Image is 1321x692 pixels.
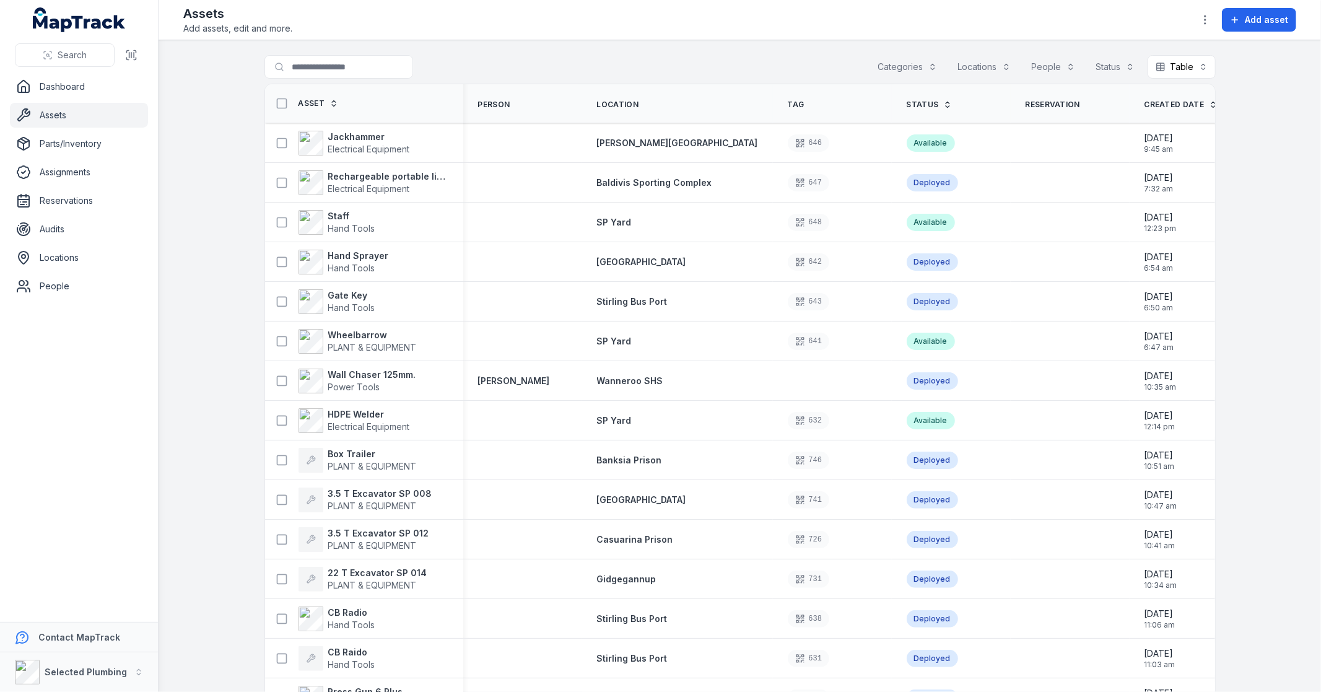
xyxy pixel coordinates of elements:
span: 11:06 am [1144,620,1175,630]
span: 12:14 pm [1144,422,1175,432]
div: Deployed [907,253,958,271]
time: 02/09/2025, 10:35:01 am [1144,370,1177,392]
div: Deployed [907,610,958,628]
a: People [10,274,148,299]
a: CB RaidoHand Tools [299,646,375,671]
span: Stirling Bus Port [597,653,668,664]
strong: HDPE Welder [328,408,410,421]
span: 7:32 am [1144,184,1174,194]
div: Deployed [907,174,958,191]
span: Hand Tools [328,263,375,273]
div: 643 [788,293,830,310]
time: 29/08/2025, 12:14:32 pm [1144,410,1175,432]
span: Reservation [1026,100,1080,110]
span: 9:45 am [1144,144,1174,154]
div: Available [907,333,955,350]
button: Categories [870,55,945,79]
a: MapTrack [33,7,126,32]
span: [DATE] [1144,647,1175,660]
div: 632 [788,412,830,429]
a: Assets [10,103,148,128]
a: Status [907,100,953,110]
div: 648 [788,214,830,231]
a: Box TrailerPLANT & EQUIPMENT [299,448,417,473]
span: Gidgegannup [597,574,656,584]
time: 16/09/2025, 7:32:48 am [1144,172,1174,194]
span: [DATE] [1144,211,1177,224]
a: Reservations [10,188,148,213]
strong: Gate Key [328,289,375,302]
a: 22 T Excavator SP 014PLANT & EQUIPMENT [299,567,427,592]
strong: CB Radio [328,607,375,619]
strong: Wall Chaser 125mm. [328,369,416,381]
button: Search [15,43,115,67]
a: CB RadioHand Tools [299,607,375,631]
time: 16/09/2025, 9:45:42 am [1144,132,1174,154]
span: [DATE] [1144,132,1174,144]
div: Deployed [907,650,958,667]
span: SP Yard [597,415,632,426]
span: [DATE] [1144,608,1175,620]
span: 6:50 am [1144,303,1174,313]
div: Available [907,214,955,231]
span: 10:41 am [1144,541,1175,551]
a: Assignments [10,160,148,185]
div: 741 [788,491,830,509]
a: JackhammerElectrical Equipment [299,131,410,155]
a: Stirling Bus Port [597,613,668,625]
span: [DATE] [1144,410,1175,422]
div: 641 [788,333,830,350]
span: 10:51 am [1144,462,1175,471]
time: 12/09/2025, 12:23:47 pm [1144,211,1177,234]
time: 11/09/2025, 6:47:31 am [1144,330,1174,353]
a: SP Yard [597,216,632,229]
div: 638 [788,610,830,628]
a: Gate KeyHand Tools [299,289,375,314]
button: People [1024,55,1083,79]
div: 646 [788,134,830,152]
a: Locations [10,245,148,270]
span: Person [478,100,510,110]
button: Table [1148,55,1216,79]
a: Wanneroo SHS [597,375,663,387]
a: [GEOGRAPHIC_DATA] [597,256,686,268]
span: Add asset [1245,14,1288,26]
strong: Selected Plumbing [45,667,127,677]
a: Banksia Prison [597,454,662,466]
strong: Jackhammer [328,131,410,143]
span: 10:35 am [1144,382,1177,392]
a: Baldivis Sporting Complex [597,177,712,189]
span: [DATE] [1144,172,1174,184]
div: Deployed [907,372,958,390]
a: Dashboard [10,74,148,99]
span: Location [597,100,639,110]
a: Casuarina Prison [597,533,673,546]
span: Power Tools [328,382,380,392]
span: [DATE] [1144,449,1175,462]
a: Audits [10,217,148,242]
strong: CB Raido [328,646,375,659]
strong: Staff [328,210,375,222]
h2: Assets [183,5,292,22]
strong: 3.5 T Excavator SP 012 [328,527,429,540]
div: Deployed [907,571,958,588]
a: Gidgegannup [597,573,656,585]
a: Wall Chaser 125mm.Power Tools [299,369,416,393]
span: [DATE] [1144,489,1177,501]
div: 746 [788,452,830,469]
span: [DATE] [1144,330,1174,343]
span: SP Yard [597,336,632,346]
span: [DATE] [1144,370,1177,382]
span: 6:47 am [1144,343,1174,353]
a: Rechargeable portable lightElectrical Equipment [299,170,448,195]
time: 27/08/2025, 11:06:43 am [1144,608,1175,630]
span: Hand Tools [328,620,375,630]
a: SP Yard [597,335,632,348]
a: [PERSON_NAME][GEOGRAPHIC_DATA] [597,137,758,149]
a: SP Yard [597,414,632,427]
a: HDPE WelderElectrical Equipment [299,408,410,433]
span: Banksia Prison [597,455,662,465]
time: 28/08/2025, 10:34:15 am [1144,568,1177,590]
span: Hand Tools [328,223,375,234]
a: [PERSON_NAME] [478,375,550,387]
